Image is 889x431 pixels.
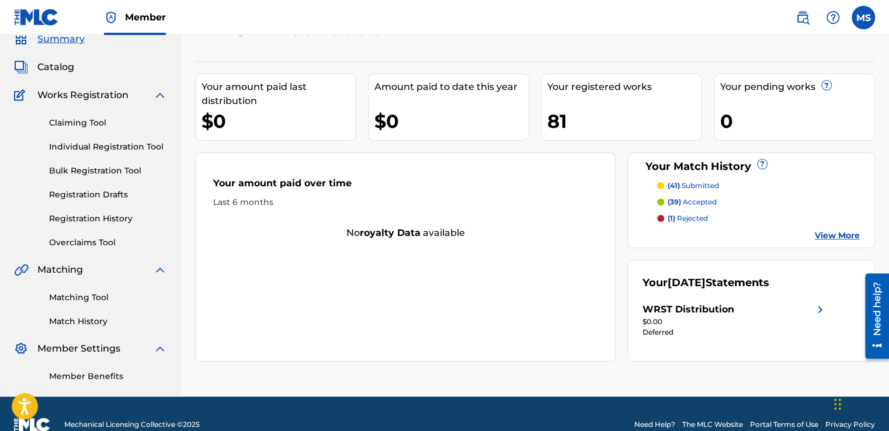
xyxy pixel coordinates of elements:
a: Matching Tool [49,291,167,304]
span: ? [822,81,831,90]
div: $0 [374,108,529,134]
strong: royalty data [360,227,421,238]
div: Help [821,6,845,29]
div: Deferred [643,327,827,338]
img: Member Settings [14,342,28,356]
div: WRST Distribution [643,303,734,317]
img: Works Registration [14,88,29,102]
span: (39) [668,197,681,206]
a: Claiming Tool [49,117,167,129]
img: Top Rightsholder [104,11,118,25]
div: Your amount paid last distribution [202,80,356,108]
div: 81 [547,108,702,134]
a: CatalogCatalog [14,60,74,74]
span: Member Settings [37,342,120,356]
a: Registration History [49,213,167,225]
div: Amount paid to date this year [374,80,529,94]
a: Overclaims Tool [49,237,167,249]
img: right chevron icon [813,303,827,317]
a: Public Search [791,6,814,29]
a: (39) accepted [657,197,860,207]
img: expand [153,263,167,277]
div: Last 6 months [213,196,598,208]
p: accepted [668,197,717,207]
div: Your amount paid over time [213,176,598,196]
a: SummarySummary [14,32,85,46]
span: (41) [668,181,680,190]
a: View More [815,230,860,242]
a: Need Help? [634,419,675,430]
img: Catalog [14,60,28,74]
span: ? [758,159,767,169]
div: $0 [202,108,356,134]
span: Mechanical Licensing Collective © 2025 [64,419,200,430]
a: Individual Registration Tool [49,141,167,153]
p: submitted [668,180,719,191]
a: The MLC Website [682,419,743,430]
div: Your pending works [720,80,874,94]
img: Matching [14,263,29,277]
img: MLC Logo [14,9,59,26]
div: Your Match History [643,159,860,175]
img: expand [153,342,167,356]
div: 0 [720,108,874,134]
a: WRST Distributionright chevron icon$0.00Deferred [643,303,827,338]
div: No available [196,226,615,240]
div: Drag [834,387,841,422]
a: (1) rejected [657,213,860,224]
img: Summary [14,32,28,46]
div: Your registered works [547,80,702,94]
span: Matching [37,263,83,277]
a: Match History [49,315,167,328]
img: search [796,11,810,25]
span: Works Registration [37,88,129,102]
span: (1) [668,214,675,223]
p: rejected [668,213,708,224]
iframe: Chat Widget [831,375,889,431]
span: Summary [37,32,85,46]
span: Member [125,11,166,24]
a: Bulk Registration Tool [49,165,167,177]
span: Catalog [37,60,74,74]
div: Your Statements [643,275,769,291]
a: (41) submitted [657,180,860,191]
img: help [826,11,840,25]
a: Registration Drafts [49,189,167,201]
a: Portal Terms of Use [750,419,818,430]
img: expand [153,88,167,102]
a: Privacy Policy [825,419,875,430]
div: $0.00 [643,317,827,327]
iframe: Resource Center [856,269,889,363]
div: User Menu [852,6,875,29]
a: Member Benefits [49,370,167,383]
span: [DATE] [668,276,706,289]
